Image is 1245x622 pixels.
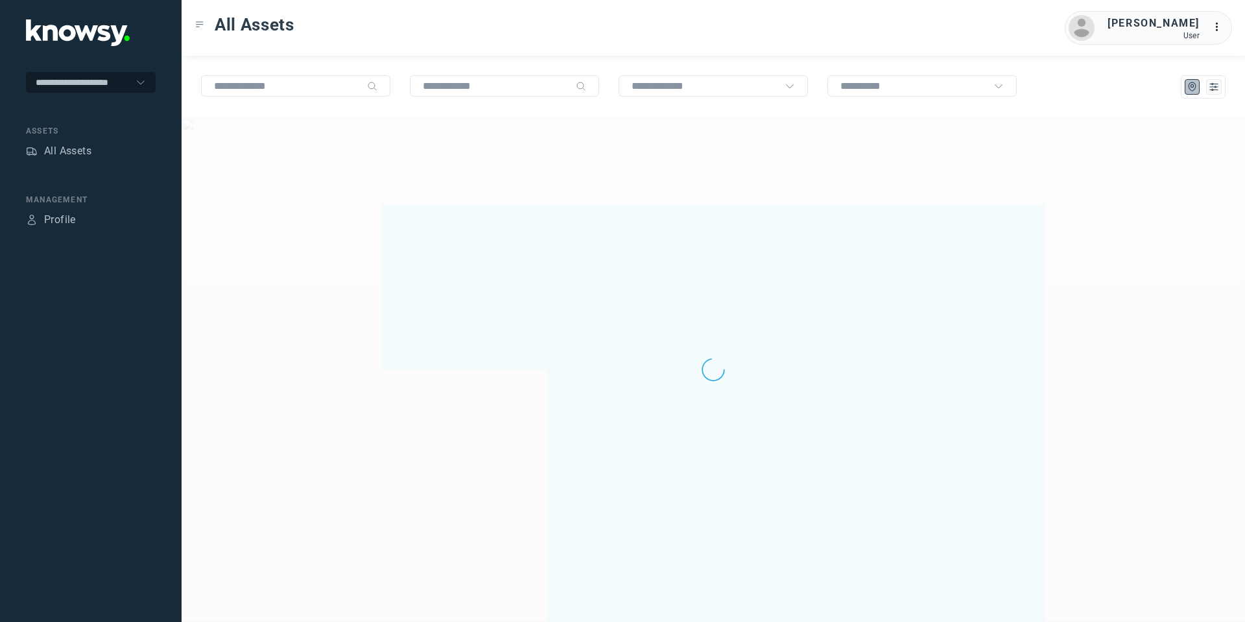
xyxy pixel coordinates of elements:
[26,19,130,46] img: Application Logo
[1213,19,1228,35] div: :
[1108,31,1200,40] div: User
[26,194,156,206] div: Management
[215,13,294,36] span: All Assets
[1213,22,1226,32] tspan: ...
[1069,15,1095,41] img: avatar.png
[26,212,76,228] a: ProfileProfile
[1213,19,1228,37] div: :
[1208,81,1220,93] div: List
[26,214,38,226] div: Profile
[44,143,91,159] div: All Assets
[26,143,91,159] a: AssetsAll Assets
[44,212,76,228] div: Profile
[367,81,377,91] div: Search
[26,125,156,137] div: Assets
[26,145,38,157] div: Assets
[195,20,204,29] div: Toggle Menu
[1108,16,1200,31] div: [PERSON_NAME]
[576,81,586,91] div: Search
[1187,81,1198,93] div: Map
